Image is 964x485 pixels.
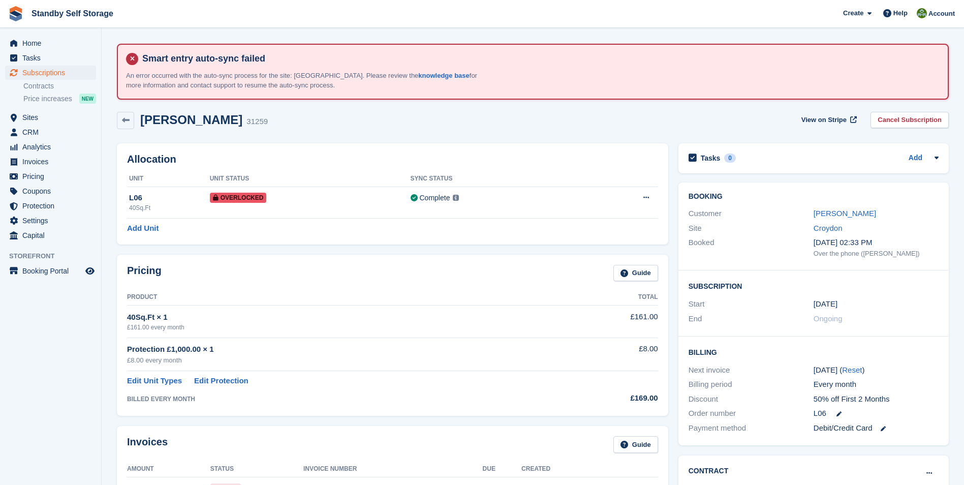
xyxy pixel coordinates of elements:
h2: Booking [689,193,939,201]
div: Payment method [689,422,814,434]
th: Unit [127,171,210,187]
a: knowledge base [418,72,469,79]
h2: [PERSON_NAME] [140,113,242,127]
div: Site [689,223,814,234]
h4: Smart entry auto-sync failed [138,53,940,65]
th: Sync Status [411,171,583,187]
div: 40Sq.Ft × 1 [127,312,559,323]
span: Tasks [22,51,83,65]
div: Next invoice [689,365,814,376]
a: menu [5,51,96,65]
a: menu [5,184,96,198]
a: Add Unit [127,223,159,234]
span: View on Stripe [801,115,847,125]
p: An error occurred with the auto-sync process for the site: [GEOGRAPHIC_DATA]. Please review the f... [126,71,482,90]
a: Contracts [23,81,96,91]
span: Capital [22,228,83,243]
td: £161.00 [559,306,658,338]
a: Cancel Subscription [870,112,949,129]
span: L06 [814,408,826,419]
div: Over the phone ([PERSON_NAME]) [814,249,939,259]
div: £8.00 every month [127,355,559,366]
span: Coupons [22,184,83,198]
a: menu [5,140,96,154]
a: menu [5,228,96,243]
a: Edit Protection [194,375,248,387]
a: menu [5,199,96,213]
div: Billing period [689,379,814,390]
span: Sites [22,110,83,125]
div: Customer [689,208,814,220]
h2: Contract [689,466,729,476]
div: [DATE] ( ) [814,365,939,376]
span: Create [843,8,863,18]
h2: Tasks [701,154,721,163]
div: 50% off First 2 Months [814,393,939,405]
a: [PERSON_NAME] [814,209,876,218]
th: Invoice Number [303,461,483,477]
a: menu [5,110,96,125]
div: BILLED EVERY MONTH [127,395,559,404]
span: Price increases [23,94,72,104]
th: Created [521,461,658,477]
a: Guide [613,265,658,282]
span: Analytics [22,140,83,154]
th: Status [210,461,303,477]
span: Help [893,8,908,18]
div: Every month [814,379,939,390]
img: stora-icon-8386f47178a22dfd0bd8f6a31ec36ba5ce8667c1dd55bd0f319d3a0aa187defe.svg [8,6,23,21]
div: £169.00 [559,392,658,404]
div: Booked [689,237,814,258]
h2: Allocation [127,154,658,165]
span: Invoices [22,155,83,169]
a: menu [5,214,96,228]
a: Guide [613,436,658,453]
div: £161.00 every month [127,323,559,332]
div: [DATE] 02:33 PM [814,237,939,249]
th: Due [483,461,522,477]
div: 0 [724,154,736,163]
a: menu [5,155,96,169]
a: Reset [842,366,862,374]
span: Account [928,9,955,19]
span: CRM [22,125,83,139]
span: Protection [22,199,83,213]
a: Preview store [84,265,96,277]
span: Settings [22,214,83,228]
div: Protection £1,000.00 × 1 [127,344,559,355]
th: Total [559,289,658,306]
time: 2024-01-13 00:00:00 UTC [814,298,837,310]
th: Product [127,289,559,306]
a: menu [5,125,96,139]
div: Order number [689,408,814,419]
span: Storefront [9,251,101,261]
div: 31259 [246,116,268,128]
a: Add [909,153,922,164]
h2: Billing [689,347,939,357]
div: Complete [420,193,450,203]
a: Price increases NEW [23,93,96,104]
span: Home [22,36,83,50]
div: L06 [129,192,210,204]
img: Steve Hambridge [917,8,927,18]
span: Pricing [22,169,83,184]
span: Ongoing [814,314,843,323]
a: menu [5,36,96,50]
a: Croydon [814,224,843,232]
span: Overlocked [210,193,267,203]
a: menu [5,66,96,80]
h2: Subscription [689,281,939,291]
a: menu [5,264,96,278]
a: Edit Unit Types [127,375,182,387]
div: NEW [79,94,96,104]
div: Start [689,298,814,310]
div: Debit/Credit Card [814,422,939,434]
h2: Pricing [127,265,162,282]
th: Unit Status [210,171,411,187]
h2: Invoices [127,436,168,453]
a: Standby Self Storage [27,5,117,22]
a: menu [5,169,96,184]
td: £8.00 [559,338,658,371]
img: icon-info-grey-7440780725fd019a000dd9b08b2336e03edf1995a4989e88bcd33f0948082b44.svg [453,195,459,201]
th: Amount [127,461,210,477]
